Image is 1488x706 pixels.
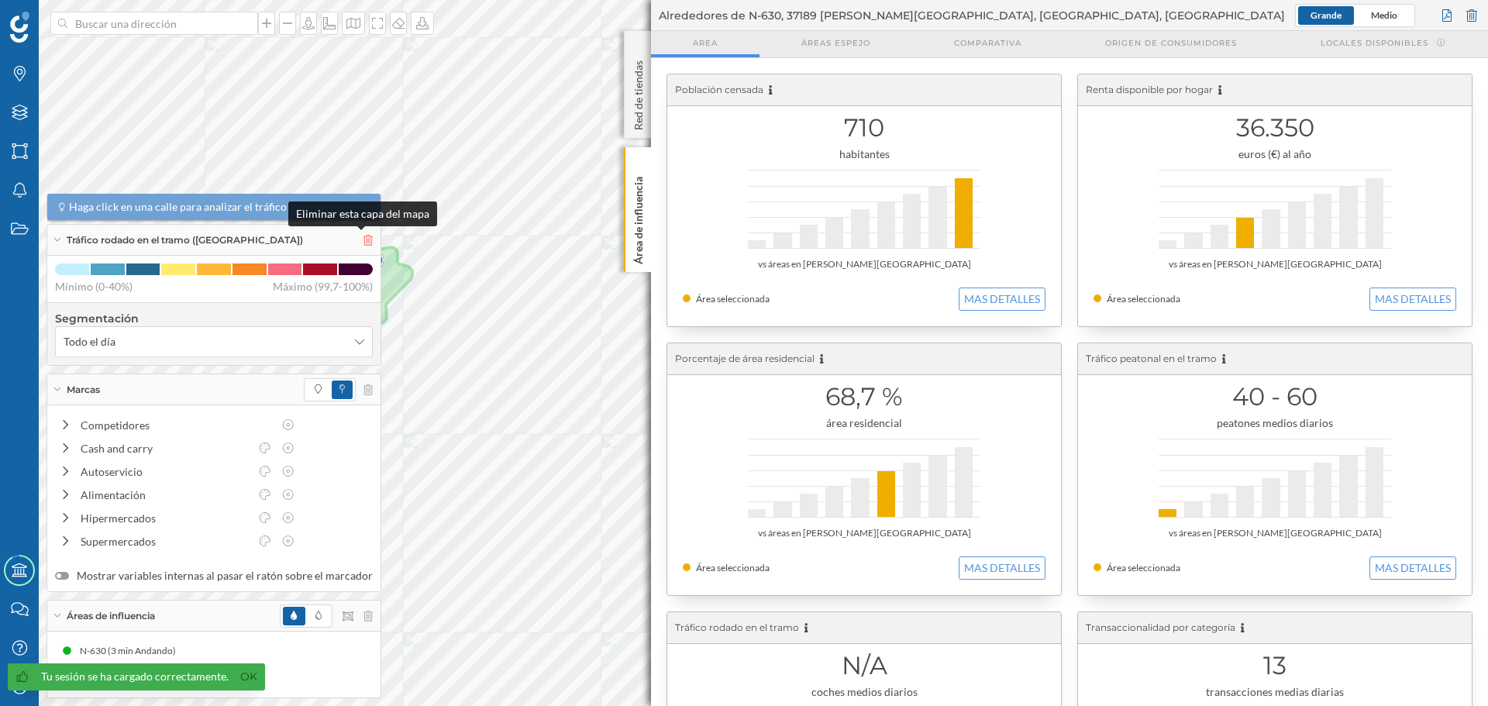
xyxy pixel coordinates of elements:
span: Todo el día [64,334,115,350]
div: Transaccionalidad por categoría [1078,612,1472,644]
button: MAS DETALLES [1369,288,1456,311]
span: Haga click en una calle para analizar el tráfico [69,199,287,215]
span: Áreas espejo [801,37,870,49]
span: Origen de consumidores [1105,37,1237,49]
span: Area [693,37,718,49]
h1: 40 - 60 [1094,382,1456,412]
button: MAS DETALLES [1369,556,1456,580]
label: Mostrar variables internas al pasar el ratón sobre el marcador [55,568,373,584]
div: transacciones medias diarias [1094,684,1456,700]
div: Porcentaje de área residencial [667,343,1061,375]
div: peatones medios diarios [1094,415,1456,431]
span: Áreas de influencia [67,609,155,623]
h1: 710 [683,113,1045,143]
h1: N/A [683,651,1045,680]
div: área residencial [683,415,1045,431]
span: Área seleccionada [1107,293,1180,305]
div: habitantes [683,146,1045,162]
div: vs áreas en [PERSON_NAME][GEOGRAPHIC_DATA] [1094,257,1456,272]
span: Área seleccionada [1107,562,1180,573]
div: vs áreas en [PERSON_NAME][GEOGRAPHIC_DATA] [1094,525,1456,541]
h1: 36.350 [1094,113,1456,143]
span: Locales disponibles [1321,37,1428,49]
button: MAS DETALLES [959,288,1045,311]
div: Alimentación [81,487,250,503]
span: Soporte [31,11,86,25]
span: Medio [1371,9,1397,21]
p: Área de influencia [631,170,646,264]
div: Tráfico peatonal en el tramo [1078,343,1472,375]
h1: 13 [1094,651,1456,680]
button: MAS DETALLES [959,556,1045,580]
span: Marcas [67,383,100,397]
span: Alrededores de N-630, 37189 [PERSON_NAME][GEOGRAPHIC_DATA], [GEOGRAPHIC_DATA], [GEOGRAPHIC_DATA] [659,8,1285,23]
img: Geoblink Logo [10,12,29,43]
span: Área seleccionada [696,562,770,573]
span: Comparativa [954,37,1021,49]
p: Red de tiendas [631,54,646,130]
span: Grande [1311,9,1342,21]
div: vs áreas en [PERSON_NAME][GEOGRAPHIC_DATA] [683,257,1045,272]
div: Tráfico rodado en el tramo [667,612,1061,644]
h1: 68,7 % [683,382,1045,412]
span: Tráfico rodado en el tramo ([GEOGRAPHIC_DATA]) [67,233,303,247]
div: N-630 (3 min Andando) [80,643,184,659]
div: coches medios diarios [683,684,1045,700]
a: Ok [236,668,261,686]
span: Área seleccionada [696,293,770,305]
div: Cash and carry [81,440,250,456]
div: Autoservicio [81,463,250,480]
div: Competidores [81,417,273,433]
div: vs áreas en [PERSON_NAME][GEOGRAPHIC_DATA] [683,525,1045,541]
div: Tu sesión se ha cargado correctamente. [41,669,229,684]
h4: Segmentación [55,311,373,326]
div: Supermercados [81,533,250,549]
div: Hipermercados [81,510,250,526]
span: Máximo (99,7-100%) [273,279,373,294]
div: Población censada [667,74,1061,106]
span: Mínimo (0-40%) [55,279,133,294]
div: euros (€) al año [1094,146,1456,162]
div: Renta disponible por hogar [1078,74,1472,106]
